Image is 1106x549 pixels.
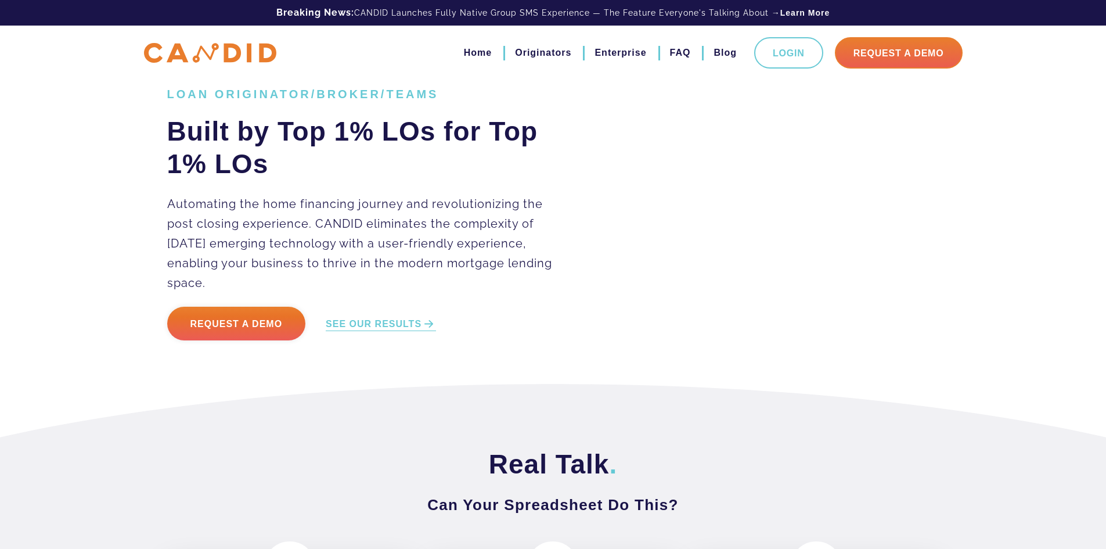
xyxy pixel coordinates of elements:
[167,115,570,180] h2: Built by Top 1% LOs for Top 1% LOs
[714,43,737,63] a: Blog
[754,37,823,69] a: Login
[167,87,570,101] h1: LOAN ORIGINATOR/BROKER/TEAMS
[670,43,691,63] a: FAQ
[464,43,492,63] a: Home
[835,37,963,69] a: Request A Demo
[326,318,436,331] a: SEE OUR RESULTS
[595,43,646,63] a: Enterprise
[515,43,571,63] a: Originators
[609,449,617,479] span: .
[780,7,830,19] a: Learn More
[167,494,939,515] h3: Can Your Spreadsheet Do This?
[167,194,570,293] p: Automating the home financing journey and revolutionizing the post closing experience. CANDID eli...
[276,7,354,18] b: Breaking News:
[167,307,306,340] a: Request a Demo
[144,43,276,63] img: CANDID APP
[167,448,939,480] h2: Real Talk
